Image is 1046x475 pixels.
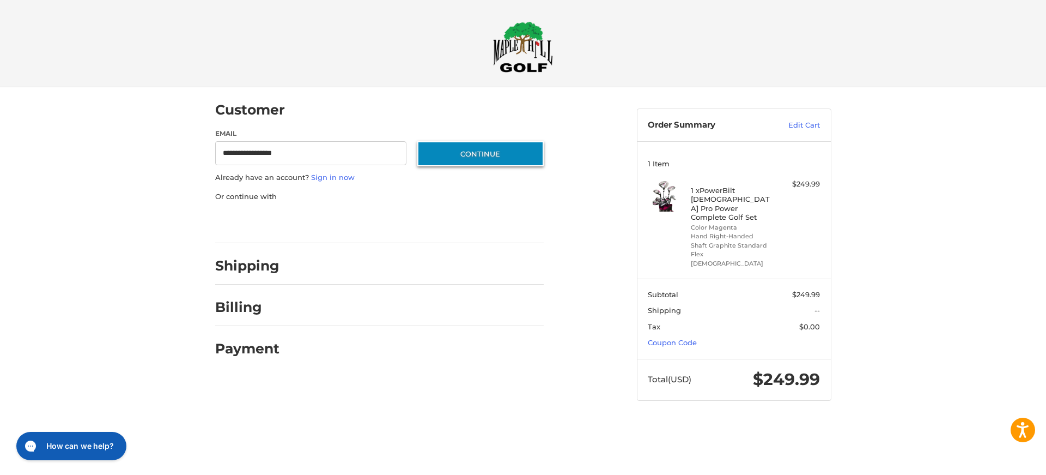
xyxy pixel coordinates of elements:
[648,322,660,331] span: Tax
[648,159,820,168] h3: 1 Item
[215,340,279,357] h2: Payment
[11,428,130,464] iframe: Gorgias live chat messenger
[304,213,386,232] iframe: PayPal-paylater
[691,232,774,241] li: Hand Right-Handed
[215,101,285,118] h2: Customer
[493,21,553,73] img: Maple Hill Golf
[396,213,478,232] iframe: PayPal-venmo
[777,179,820,190] div: $249.99
[648,374,691,384] span: Total (USD)
[215,172,544,183] p: Already have an account?
[765,120,820,131] a: Edit Cart
[215,299,279,316] h2: Billing
[691,223,774,232] li: Color Magenta
[648,120,765,131] h3: Order Summary
[211,213,293,232] iframe: PayPal-paypal
[648,306,681,315] span: Shipping
[417,141,544,166] button: Continue
[799,322,820,331] span: $0.00
[648,290,678,299] span: Subtotal
[792,290,820,299] span: $249.99
[814,306,820,315] span: --
[648,338,697,347] a: Coupon Code
[691,250,774,268] li: Flex [DEMOGRAPHIC_DATA]
[311,173,355,182] a: Sign in now
[215,257,279,274] h2: Shipping
[956,446,1046,475] iframe: Google Customer Reviews
[215,129,407,139] label: Email
[691,241,774,250] li: Shaft Graphite Standard
[753,369,820,389] span: $249.99
[215,191,544,202] p: Or continue with
[691,186,774,221] h4: 1 x PowerBilt [DEMOGRAPHIC_DATA] Pro Power Complete Golf Set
